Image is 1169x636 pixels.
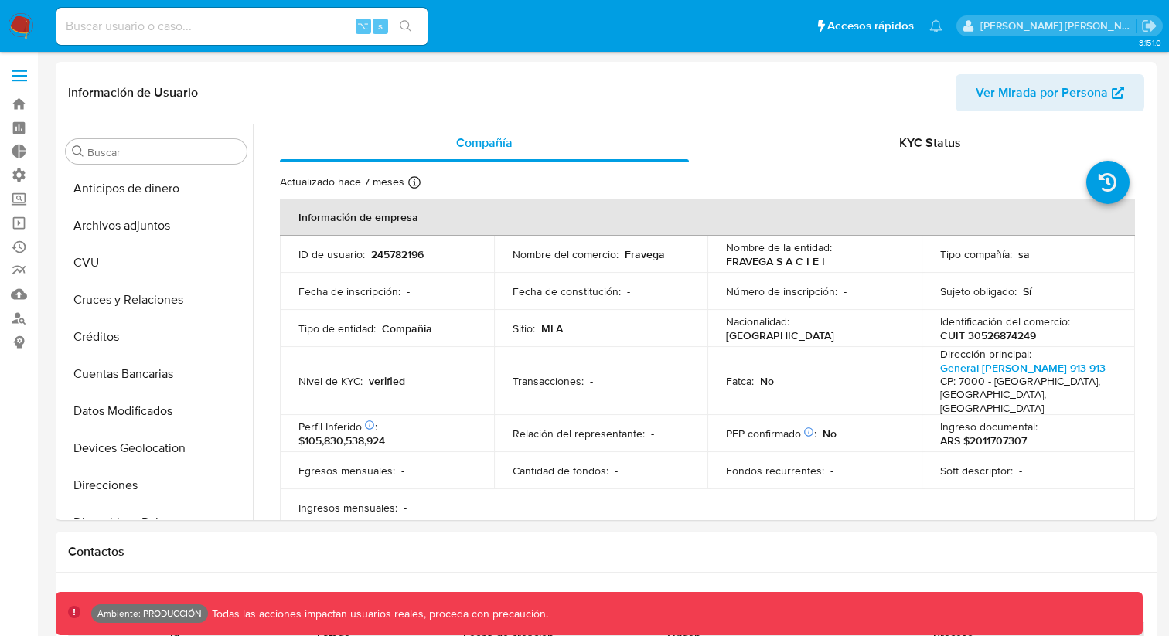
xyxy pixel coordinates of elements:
button: Datos Modificados [60,393,253,430]
th: Información de empresa [280,199,1135,236]
p: Nombre del comercio : [513,247,619,261]
span: Ver Mirada por Persona [976,74,1108,111]
p: verified [369,374,405,388]
button: Créditos [60,318,253,355]
p: Compañia [382,321,432,335]
p: Tipo de entidad : [298,321,376,335]
h1: Contactos [68,544,1144,559]
h1: Información de Usuario [68,85,198,100]
button: Dispositivos Point [60,504,253,541]
input: Buscar usuario o caso... [56,16,428,36]
p: Actualizado hace 7 meses [280,175,404,189]
input: Buscar [87,145,240,159]
p: Identificación del comercio : [940,315,1070,328]
a: Salir [1141,18,1157,34]
button: Cuentas Bancarias [60,355,253,393]
p: Nacionalidad : [726,315,789,328]
button: Direcciones [60,467,253,504]
p: Nivel de KYC : [298,374,363,388]
p: PEP confirmado : [726,427,816,440]
span: ⌥ [357,19,369,33]
p: Fecha de constitución : [513,284,621,298]
p: Ambiente: PRODUCCIÓN [97,610,202,617]
p: MLA [541,321,563,335]
a: Notificaciones [929,19,942,32]
p: - [401,464,404,478]
p: FRAVEGA S A C I E I [726,254,825,268]
p: - [651,427,654,440]
p: No [823,427,837,440]
span: KYC Status [899,134,961,151]
span: Accesos rápidos [827,18,914,34]
p: Relación del representante : [513,427,645,440]
span: $105,830,538,924 [298,433,385,448]
p: Número de inscripción : [726,284,837,298]
button: Anticipos de dinero [60,170,253,207]
p: Sujeto obligado : [940,284,1017,298]
button: Cruces y Relaciones [60,281,253,318]
p: Fatca : [726,374,754,388]
p: No [760,374,774,388]
p: - [615,464,618,478]
span: s [378,19,383,33]
button: Archivos adjuntos [60,207,253,244]
button: Devices Geolocation [60,430,253,467]
p: Ingresos mensuales : [298,501,397,515]
button: search-icon [390,15,421,37]
p: Perfil Inferido : [298,420,377,434]
button: CVU [60,244,253,281]
span: Compañía [456,134,513,151]
p: ID de usuario : [298,247,365,261]
p: 245782196 [371,247,424,261]
p: Cantidad de fondos : [513,464,608,478]
p: Dirección principal : [940,347,1031,361]
p: - [404,501,407,515]
button: Ver Mirada por Persona [956,74,1144,111]
button: Buscar [72,145,84,158]
p: - [407,284,410,298]
p: carolina.romo@mercadolibre.com.co [980,19,1137,33]
p: - [1019,464,1022,478]
p: Sí [1023,284,1031,298]
p: - [627,284,630,298]
p: [GEOGRAPHIC_DATA] [726,328,834,342]
p: Egresos mensuales : [298,464,395,478]
p: Fecha de inscripción : [298,284,400,298]
p: Soft descriptor : [940,464,1013,478]
p: - [590,374,593,388]
p: - [830,464,833,478]
p: CUIT 30526874249 [940,328,1036,342]
p: Transacciones : [513,374,584,388]
p: Todas las acciones impactan usuarios reales, proceda con precaución. [208,607,548,621]
h4: CP: 7000 - [GEOGRAPHIC_DATA], [GEOGRAPHIC_DATA], [GEOGRAPHIC_DATA] [940,375,1111,416]
p: Nombre de la entidad : [726,240,832,254]
p: - [844,284,847,298]
p: ARS $2011707307 [940,434,1027,447]
p: Sitio : [513,321,535,335]
p: Tipo compañía : [940,247,1012,261]
p: Fravega [625,247,665,261]
a: General [PERSON_NAME] 913 913 [940,360,1106,376]
p: sa [1018,247,1030,261]
p: Fondos recurrentes : [726,464,824,478]
p: Ingreso documental : [940,420,1038,434]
